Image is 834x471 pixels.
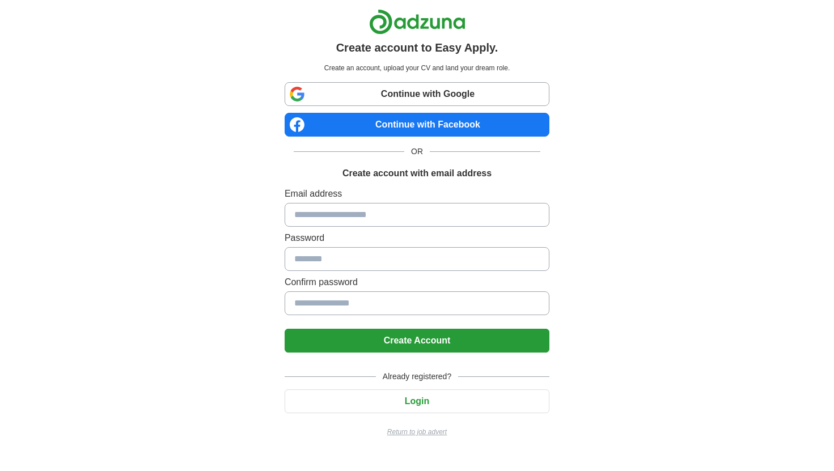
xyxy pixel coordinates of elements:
a: Login [285,396,549,406]
span: OR [404,146,430,158]
label: Confirm password [285,275,549,289]
label: Password [285,231,549,245]
h1: Create account with email address [342,167,492,180]
span: Already registered? [376,371,458,383]
label: Email address [285,187,549,201]
button: Login [285,389,549,413]
a: Continue with Facebook [285,113,549,137]
h1: Create account to Easy Apply. [336,39,498,56]
button: Create Account [285,329,549,353]
img: Adzuna logo [369,9,465,35]
p: Create an account, upload your CV and land your dream role. [287,63,547,73]
a: Continue with Google [285,82,549,106]
a: Return to job advert [285,427,549,437]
